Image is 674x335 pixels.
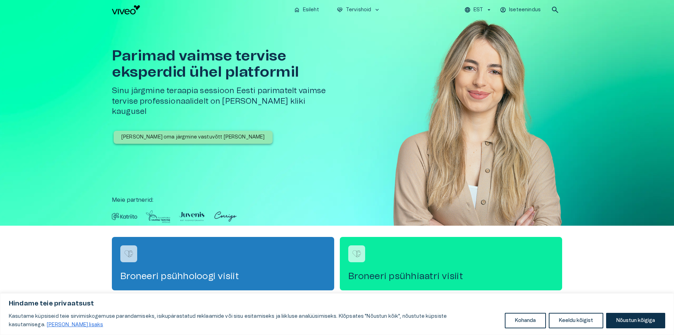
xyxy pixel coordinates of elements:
h4: Broneeri psühhiaatri visiit [348,271,554,282]
a: Navigate to service booking [340,237,562,290]
p: Tervishoid [346,6,371,14]
p: Kasutame küpsiseid teie sirvimiskogemuse parandamiseks, isikupärastatud reklaamide või sisu esita... [9,312,500,329]
img: Broneeri psühholoogi visiit logo [123,249,134,259]
button: Iseteenindus [499,5,542,15]
a: Navigate to homepage [112,5,288,14]
button: Keeldu kõigist [549,313,603,328]
button: EST [463,5,493,15]
h1: Parimad vaimse tervise eksperdid ühel platformil [112,48,340,80]
button: ecg_heartTervishoidkeyboard_arrow_down [334,5,383,15]
span: keyboard_arrow_down [374,7,380,13]
button: Nõustun kõigiga [606,313,665,328]
p: EST [473,6,483,14]
p: Hindame teie privaatsust [9,299,665,308]
img: Broneeri psühhiaatri visiit logo [351,249,362,259]
img: Viveo logo [112,5,140,14]
p: [PERSON_NAME] oma järgmine vastuvõtt [PERSON_NAME] [121,134,265,141]
h4: Broneeri psühholoogi visiit [120,271,326,282]
button: homeEsileht [291,5,323,15]
button: Kohanda [505,313,546,328]
a: Navigate to service booking [112,237,334,290]
a: Loe lisaks [46,322,103,328]
p: Iseteenindus [509,6,541,14]
p: Meie partnerid : [112,196,562,204]
img: Partner logo [213,210,238,223]
span: search [551,6,559,14]
span: home [294,7,300,13]
img: Partner logo [112,210,137,223]
img: Woman smiling [393,20,562,247]
span: ecg_heart [337,7,343,13]
button: open search modal [548,3,562,17]
button: [PERSON_NAME] oma järgmine vastuvõtt [PERSON_NAME] [114,131,273,144]
p: Esileht [303,6,319,14]
h5: Sinu järgmine teraapia sessioon Eesti parimatelt vaimse tervise professionaalidelt on [PERSON_NAM... [112,86,340,117]
img: Partner logo [146,210,171,223]
img: Partner logo [179,210,204,223]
